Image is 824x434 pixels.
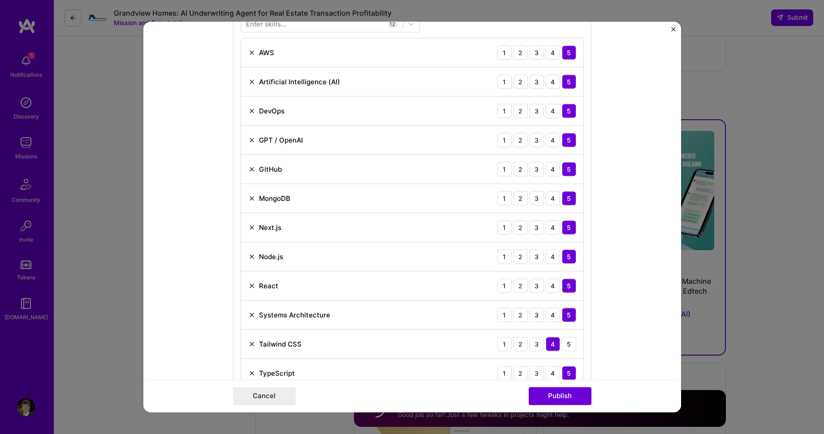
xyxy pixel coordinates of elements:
[513,74,528,89] div: 2
[513,162,528,176] div: 2
[546,133,560,147] div: 4
[562,308,576,322] div: 5
[562,162,576,176] div: 5
[259,339,302,349] div: Tailwind CSS
[259,135,303,145] div: GPT / OpenAI
[530,191,544,205] div: 3
[513,337,528,351] div: 2
[248,107,255,114] img: Remove
[513,133,528,147] div: 2
[546,162,560,176] div: 4
[513,278,528,293] div: 2
[259,165,282,174] div: GitHub
[497,278,512,293] div: 1
[562,220,576,234] div: 5
[546,191,560,205] div: 4
[497,249,512,264] div: 1
[562,278,576,293] div: 5
[546,104,560,118] div: 4
[513,308,528,322] div: 2
[259,223,281,232] div: Next.js
[248,311,255,318] img: Remove
[530,104,544,118] div: 3
[497,337,512,351] div: 1
[259,369,295,378] div: TypeScript
[530,45,544,60] div: 3
[497,133,512,147] div: 1
[546,220,560,234] div: 4
[562,366,576,380] div: 5
[259,281,278,291] div: React
[513,366,528,380] div: 2
[546,249,560,264] div: 4
[248,253,255,260] img: Remove
[546,278,560,293] div: 4
[497,308,512,322] div: 1
[513,45,528,60] div: 2
[497,366,512,380] div: 1
[530,278,544,293] div: 3
[497,220,512,234] div: 1
[259,106,285,116] div: DevOps
[388,19,397,29] div: 12
[530,337,544,351] div: 3
[497,162,512,176] div: 1
[248,165,255,173] img: Remove
[513,220,528,234] div: 2
[248,49,255,56] img: Remove
[546,366,560,380] div: 4
[513,191,528,205] div: 2
[248,224,255,231] img: Remove
[259,77,340,87] div: Artificial Intelligence (AI)
[529,387,591,405] button: Publish
[530,220,544,234] div: 3
[530,162,544,176] div: 3
[530,133,544,147] div: 3
[546,308,560,322] div: 4
[546,337,560,351] div: 4
[530,366,544,380] div: 3
[259,48,274,57] div: AWS
[246,19,286,29] div: Enter skills...
[259,252,283,261] div: Node.js
[497,104,512,118] div: 1
[248,78,255,85] img: Remove
[259,194,290,203] div: MongoDB
[248,136,255,143] img: Remove
[562,249,576,264] div: 5
[562,74,576,89] div: 5
[233,387,296,405] button: Cancel
[248,195,255,202] img: Remove
[259,310,330,320] div: Systems Architecture
[671,27,676,36] button: Close
[513,104,528,118] div: 2
[546,74,560,89] div: 4
[530,249,544,264] div: 3
[530,74,544,89] div: 3
[248,369,255,377] img: Remove
[497,191,512,205] div: 1
[546,45,560,60] div: 4
[248,282,255,289] img: Remove
[530,308,544,322] div: 3
[562,133,576,147] div: 5
[248,340,255,347] img: Remove
[562,337,576,351] div: 5
[562,191,576,205] div: 5
[562,104,576,118] div: 5
[513,249,528,264] div: 2
[497,45,512,60] div: 1
[562,45,576,60] div: 5
[497,74,512,89] div: 1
